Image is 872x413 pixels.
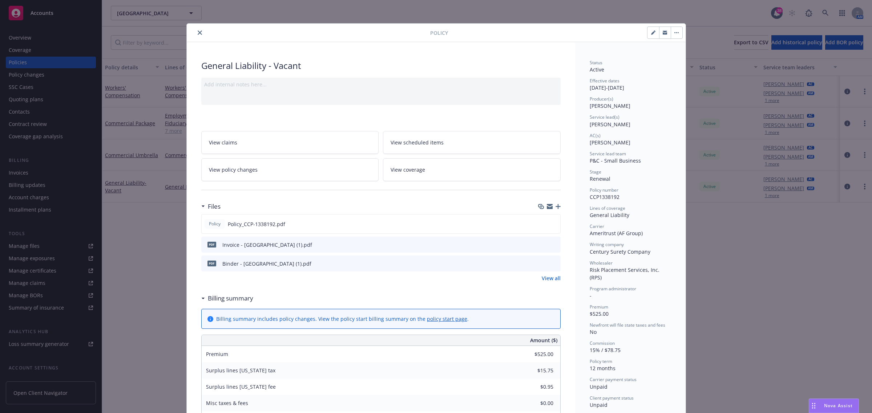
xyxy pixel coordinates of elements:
[530,336,557,344] span: Amount ($)
[590,96,613,102] span: Producer(s)
[590,322,665,328] span: Newfront will file state taxes and fees
[391,166,425,173] span: View coverage
[209,139,237,146] span: View claims
[590,248,650,255] span: Century Surety Company
[590,151,626,157] span: Service lead team
[590,157,641,164] span: P&C - Small Business
[539,220,545,228] button: download file
[427,315,467,322] a: policy start page
[590,223,604,229] span: Carrier
[207,221,222,227] span: Policy
[590,114,619,120] span: Service lead(s)
[201,158,379,181] a: View policy changes
[216,315,469,323] div: Billing summary includes policy changes. View the policy start billing summary on the .
[590,230,643,237] span: Ameritrust (AF Group)
[510,349,558,360] input: 0.00
[383,158,561,181] a: View coverage
[590,340,615,346] span: Commission
[590,365,615,372] span: 12 months
[208,202,221,211] h3: Files
[201,60,561,72] div: General Liability - Vacant
[510,398,558,409] input: 0.00
[551,220,557,228] button: preview file
[590,328,597,335] span: No
[207,242,216,247] span: pdf
[590,310,609,317] span: $525.00
[206,400,248,406] span: Misc taxes & fees
[551,260,558,267] button: preview file
[206,351,228,357] span: Premium
[201,202,221,211] div: Files
[228,220,285,228] span: Policy_CCP-1338192.pdf
[391,139,444,146] span: View scheduled items
[590,376,637,383] span: Carrier payment status
[590,175,610,182] span: Renewal
[430,29,448,37] span: Policy
[590,139,630,146] span: [PERSON_NAME]
[590,121,630,128] span: [PERSON_NAME]
[590,169,601,175] span: Stage
[590,286,636,292] span: Program administrator
[590,205,625,211] span: Lines of coverage
[206,367,275,374] span: Surplus lines [US_STATE] tax
[809,398,859,413] button: Nova Assist
[590,260,613,266] span: Wholesaler
[208,294,253,303] h3: Billing summary
[222,241,312,249] div: Invoice - [GEOGRAPHIC_DATA] (1).pdf
[590,78,671,91] div: [DATE] - [DATE]
[542,274,561,282] a: View all
[201,131,379,154] a: View claims
[201,294,253,303] div: Billing summary
[590,358,612,364] span: Policy term
[540,241,545,249] button: download file
[590,193,619,200] span: CCP1338192
[204,81,558,88] div: Add internal notes here...
[590,395,634,401] span: Client payment status
[590,292,592,299] span: -
[590,241,624,248] span: Writing company
[383,131,561,154] a: View scheduled items
[206,383,276,390] span: Surplus lines [US_STATE] fee
[510,381,558,392] input: 0.00
[590,212,629,218] span: General Liability
[590,347,621,353] span: 15% / $78.75
[590,187,618,193] span: Policy number
[590,132,601,139] span: AC(s)
[590,304,608,310] span: Premium
[590,383,607,390] span: Unpaid
[590,66,604,73] span: Active
[590,102,630,109] span: [PERSON_NAME]
[824,402,853,409] span: Nova Assist
[510,365,558,376] input: 0.00
[590,78,619,84] span: Effective dates
[195,28,204,37] button: close
[590,401,607,408] span: Unpaid
[209,166,258,173] span: View policy changes
[551,241,558,249] button: preview file
[207,261,216,266] span: pdf
[222,260,311,267] div: Binder - [GEOGRAPHIC_DATA] (1).pdf
[590,266,661,281] span: Risk Placement Services, Inc. (RPS)
[540,260,545,267] button: download file
[590,60,602,66] span: Status
[809,399,818,413] div: Drag to move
